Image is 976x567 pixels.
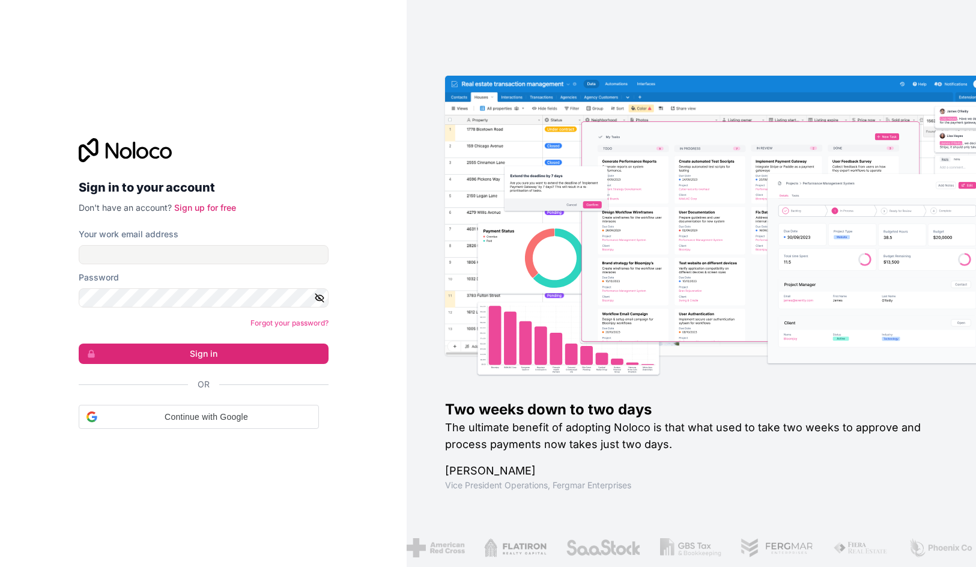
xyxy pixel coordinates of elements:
img: /assets/phoenix-BREaitsQ.png [908,538,973,557]
img: /assets/fergmar-CudnrXN5.png [741,538,814,557]
h1: Two weeks down to two days [445,400,938,419]
span: Or [198,378,210,390]
img: /assets/saastock-C6Zbiodz.png [566,538,641,557]
div: Continue with Google [79,405,319,429]
h1: [PERSON_NAME] [445,462,938,479]
a: Forgot your password? [250,318,329,327]
h2: Sign in to your account [79,177,329,198]
span: Continue with Google [102,411,311,423]
input: Email address [79,245,329,264]
img: /assets/american-red-cross-BAupjrZR.png [407,538,465,557]
h2: The ultimate benefit of adopting Noloco is that what used to take two weeks to approve and proces... [445,419,938,453]
img: /assets/flatiron-C8eUkumj.png [484,538,547,557]
img: /assets/fiera-fwj2N5v4.png [833,538,890,557]
img: /assets/gbstax-C-GtDUiK.png [660,538,721,557]
label: Your work email address [79,228,178,240]
span: Don't have an account? [79,202,172,213]
button: Sign in [79,344,329,364]
input: Password [79,288,329,308]
label: Password [79,271,119,283]
h1: Vice President Operations , Fergmar Enterprises [445,479,938,491]
a: Sign up for free [174,202,236,213]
